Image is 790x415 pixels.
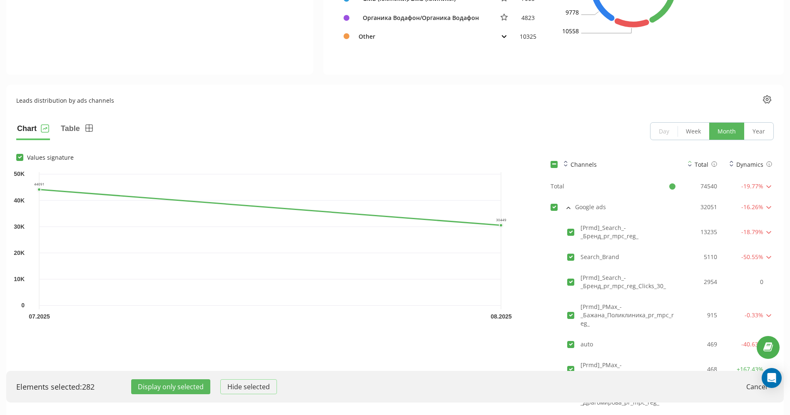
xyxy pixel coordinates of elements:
[14,197,25,204] text: 40K
[14,170,25,177] text: 50K
[760,278,763,286] span: 0
[566,8,579,16] text: 9778
[688,160,717,169] div: Total
[16,154,74,161] label: Values signature
[359,13,488,22] div: Органика Водафон/Органика Водафон
[688,340,717,348] div: 469
[60,122,95,140] button: Table
[571,160,597,169] div: Channels
[741,253,763,261] span: -50.55 %
[709,123,744,140] button: Month
[730,160,772,169] div: Dynamics
[551,274,675,290] div: [Prmd]_Search_-_Бренд_pr_mpc_reg_Clicks_30_
[688,182,717,190] div: 74540
[688,253,717,261] div: 5110
[551,303,675,328] div: [Prmd]_PMax_-_Бажана_Поликлиника_pr_mpc_reg_
[741,340,763,348] span: -40.63 %
[762,368,782,388] div: Open Intercom Messenger
[678,123,709,140] button: Week
[515,8,541,27] td: 4823
[741,182,763,190] span: -19.77 %
[551,203,675,211] div: Google ads
[496,217,506,222] text: 30449
[220,379,277,394] button: Hide selected
[551,253,675,261] div: Search_Brand
[21,302,25,309] text: 0
[29,313,50,320] text: 07.2025
[34,182,45,186] text: 44091
[354,27,493,45] td: Other
[688,311,717,319] div: 915
[131,379,210,394] button: Display only selected
[744,123,773,140] button: Year
[737,365,763,373] span: + 167.43 %
[491,313,512,320] text: 08.2025
[562,27,579,35] text: 10558
[16,122,50,140] button: Chart
[14,223,25,230] text: 30K
[551,361,675,378] div: [Prmd]_PMax_-_Патронаж2_pr_mpc_reg_
[741,228,763,236] span: -18.79 %
[16,96,114,105] div: Leads distribution by ads channels
[16,381,95,393] div: Elements selected : 282
[14,249,25,256] text: 20K
[745,311,763,319] span: -0.33 %
[741,203,763,211] span: -16.26 %
[551,340,675,348] div: auto
[551,182,675,190] div: Total
[688,278,717,286] div: 2954
[515,27,541,45] td: 10325
[740,380,774,394] button: Cancel
[14,276,25,282] text: 10K
[688,228,717,236] div: 13235
[688,365,717,373] div: 468
[551,224,675,240] div: [Prmd]_Search_-_Бренд_pr_mpc_reg_
[688,203,717,211] div: 32051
